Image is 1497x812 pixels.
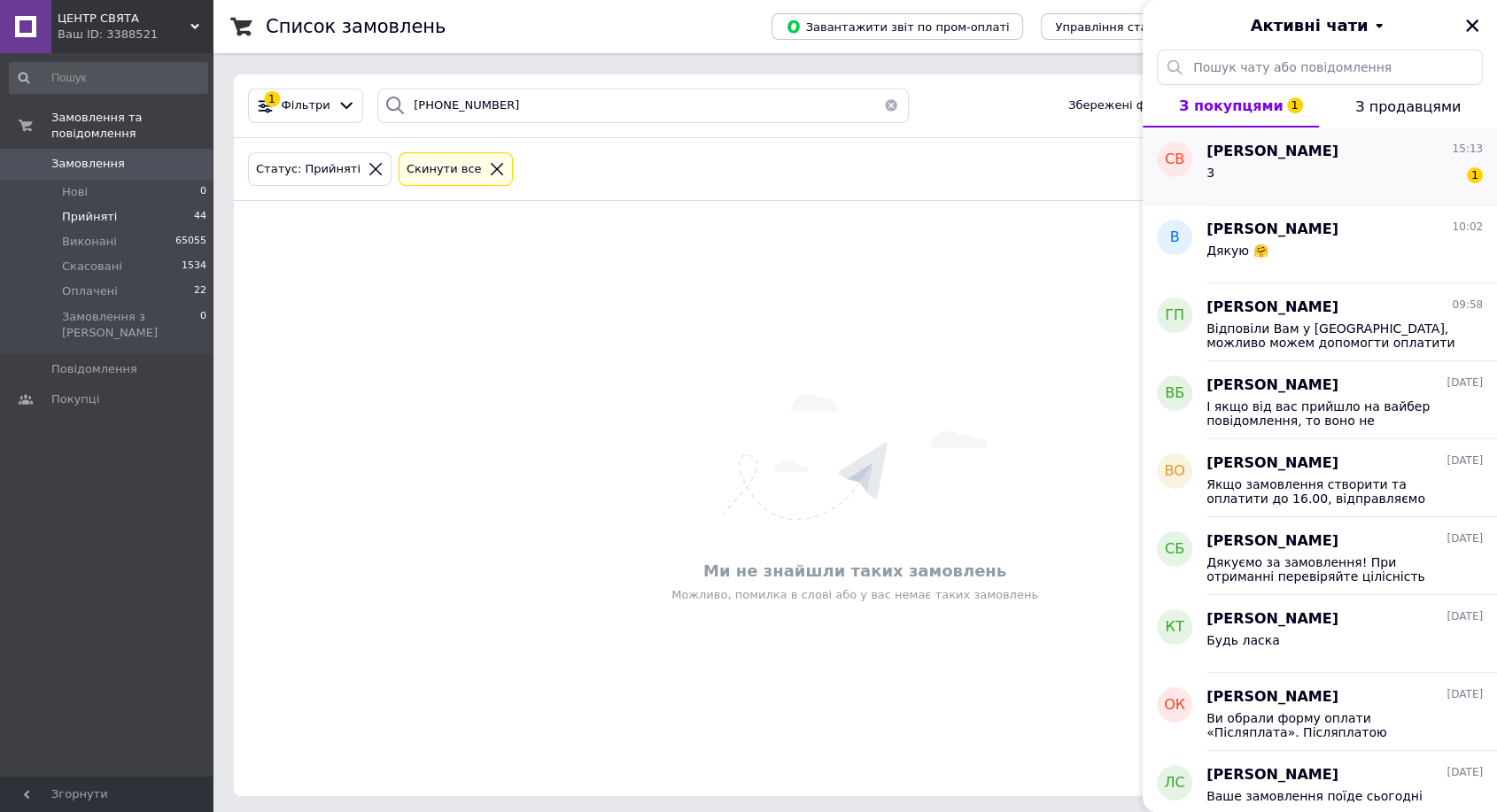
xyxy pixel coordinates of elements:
[1452,220,1483,235] span: 10:02
[1206,765,1338,785] span: [PERSON_NAME]
[1206,555,1458,584] span: Дякуємо за замовлення! При отриманні перевіряйте цілісність посилки на відділенні. Дякуємо, що Ви...
[62,309,200,341] span: Замовлення з [PERSON_NAME]
[51,110,213,142] span: Замовлення та повідомлення
[1170,228,1180,248] span: В
[9,62,208,94] input: Пошук
[1165,150,1184,170] span: СВ
[1467,167,1483,183] span: 1
[873,89,909,123] button: Очистить
[1164,461,1185,482] span: ВО
[1143,595,1497,673] button: КТ[PERSON_NAME][DATE]Будь ласка
[1165,617,1183,638] span: КТ
[194,283,206,299] span: 22
[1206,687,1338,708] span: [PERSON_NAME]
[243,560,1467,582] div: Ми не знайшли таких замовлень
[1206,142,1338,162] span: [PERSON_NAME]
[1447,453,1483,468] span: [DATE]
[1250,14,1368,37] span: Активні чати
[1165,305,1184,326] span: ГП
[266,16,446,37] h1: Список замовлень
[1206,711,1458,739] span: Ви обрали форму оплати «Післяплата». Післяплатою відправляємо при умові оплати авансу в розмірі 1...
[723,394,988,520] img: Нічого не знайдено
[252,160,364,179] div: Статус: Прийняті
[377,89,909,123] input: Пошук за номером замовлення, ПІБ покупця, номером телефону, Email, номером накладної
[62,234,117,250] span: Виконані
[1143,361,1497,439] button: ВБ[PERSON_NAME][DATE]І якщо від вас прийшло на вайбер повідомлення, то воно не відкривається
[1206,399,1458,428] span: І якщо від вас прийшло на вайбер повідомлення, то воно не відкривається
[772,13,1023,40] button: Завантажити звіт по пром-оплаті
[1206,477,1458,506] span: Якщо замовлення створити та оплатити до 16.00, відправляємо день в день. Якщо після 16.00, Ваше з...
[1055,20,1191,34] span: Управління статусами
[62,259,122,275] span: Скасовані
[1206,220,1338,240] span: [PERSON_NAME]
[1206,244,1268,258] span: Дякую 🤗
[1165,383,1184,404] span: ВБ
[243,587,1467,603] div: Можливо, помилка в слові або у вас немає таких замовлень
[51,156,125,172] span: Замовлення
[1192,14,1447,37] button: Активні чати
[62,283,118,299] span: Оплачені
[1068,97,1189,114] span: Збережені фільтри:
[1164,695,1185,715] span: ОК
[1206,375,1338,396] span: [PERSON_NAME]
[1206,789,1423,803] span: Ваше замовлення поїде сьогодні
[1143,673,1497,751] button: ОК[PERSON_NAME][DATE]Ви обрали форму оплати «Післяплата». Післяплатою відправляємо при умові опла...
[1143,128,1497,205] button: СВ[PERSON_NAME]15:1331
[1447,375,1483,391] span: [DATE]
[264,91,280,107] div: 1
[1164,773,1184,793] span: ЛС
[58,27,213,43] div: Ваш ID: 3388521
[175,234,206,250] span: 65055
[200,309,206,341] span: 0
[1452,142,1483,157] span: 15:13
[282,97,330,114] span: Фільтри
[1452,298,1483,313] span: 09:58
[1447,609,1483,624] span: [DATE]
[62,209,117,225] span: Прийняті
[1165,539,1184,560] span: СБ
[403,160,485,179] div: Cкинути все
[1447,765,1483,780] span: [DATE]
[1206,531,1338,552] span: [PERSON_NAME]
[1143,85,1319,128] button: З покупцями1
[1447,531,1483,546] span: [DATE]
[1206,321,1458,350] span: Відповіли Вам у [GEOGRAPHIC_DATA], можливо можем допомогти оплатити замовлення?
[1143,439,1497,517] button: ВО[PERSON_NAME][DATE]Якщо замовлення створити та оплатити до 16.00, відправляємо день в день. Якщ...
[51,361,137,377] span: Повідомлення
[51,391,99,407] span: Покупці
[1319,85,1497,128] button: З продавцями
[62,184,88,200] span: Нові
[1206,298,1338,318] span: [PERSON_NAME]
[1143,205,1497,283] button: В[PERSON_NAME]10:02Дякую 🤗
[1206,166,1214,180] span: 3
[1143,517,1497,595] button: СБ[PERSON_NAME][DATE]Дякуємо за замовлення! При отриманні перевіряйте цілісність посилки на відді...
[1041,13,1205,40] button: Управління статусами
[1206,609,1338,630] span: [PERSON_NAME]
[786,19,1009,35] span: Завантажити звіт по пром-оплаті
[1447,687,1483,702] span: [DATE]
[1206,633,1280,647] span: Будь ласка
[1143,283,1497,361] button: ГП[PERSON_NAME]09:58Відповіли Вам у [GEOGRAPHIC_DATA], можливо можем допомогти оплатити замовлення?
[1157,50,1483,85] input: Пошук чату або повідомлення
[182,259,206,275] span: 1534
[200,184,206,200] span: 0
[1206,453,1338,474] span: [PERSON_NAME]
[1462,15,1483,36] button: Закрити
[58,11,190,27] span: ЦЕНТР СВЯТА
[1355,98,1461,115] span: З продавцями
[1287,97,1303,113] span: 1
[1179,97,1284,114] span: З покупцями
[194,209,206,225] span: 44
